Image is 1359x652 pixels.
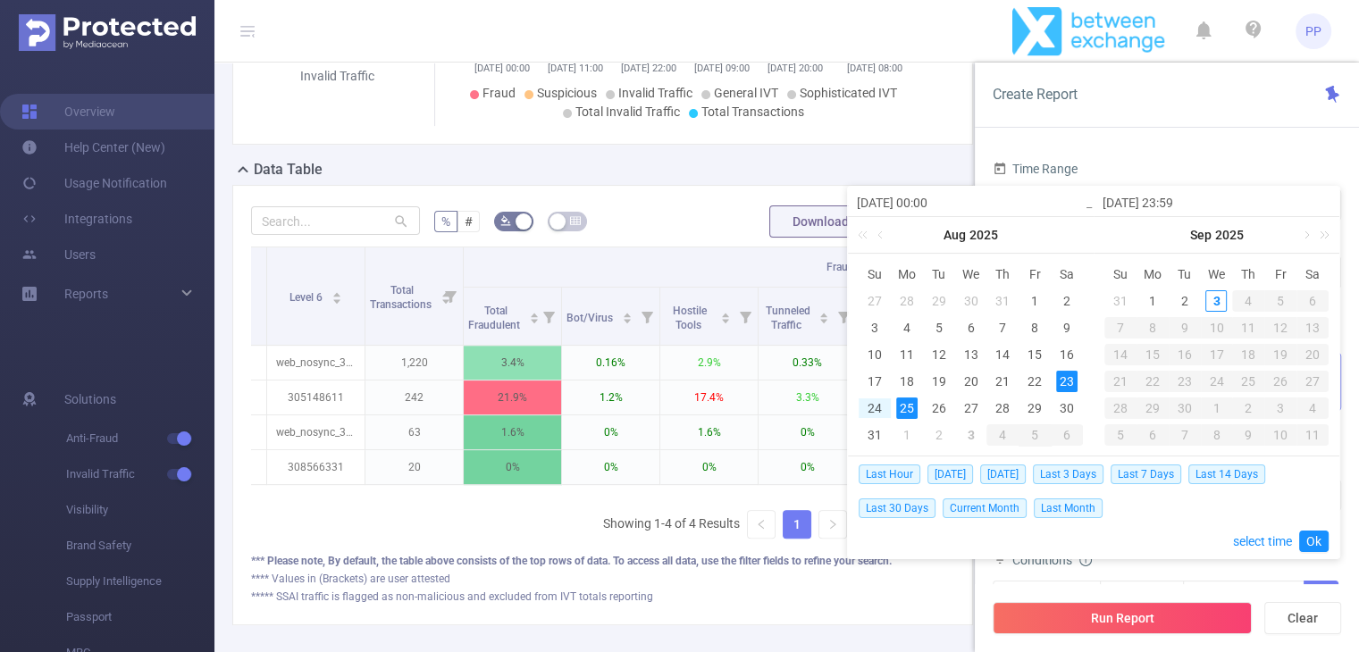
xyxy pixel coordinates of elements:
[575,104,680,119] span: Total Invalid Traffic
[1019,395,1051,422] td: August 29, 2025
[800,86,897,100] span: Sophisticated IVT
[1201,288,1233,314] td: September 3, 2025
[500,215,511,226] i: icon: bg-colors
[1304,581,1338,612] button: Add
[267,380,365,414] p: 305148611
[562,380,659,414] p: 1.2%
[826,261,878,273] span: Fraudulent
[1201,317,1233,339] div: 10
[365,415,463,449] p: 63
[537,86,597,100] span: Suspicious
[1104,368,1137,395] td: September 21, 2025
[1110,581,1130,611] div: Is
[465,214,473,229] span: #
[857,192,1085,213] input: Start date
[896,317,918,339] div: 4
[1104,422,1137,448] td: October 5, 2025
[1232,422,1264,448] td: October 9, 2025
[289,291,325,304] span: Level 6
[1232,266,1264,282] span: Th
[701,104,804,119] span: Total Transactions
[986,422,1019,448] td: September 4, 2025
[1024,397,1045,419] div: 29
[64,381,116,417] span: Solutions
[896,371,918,392] div: 18
[1201,371,1233,392] div: 24
[1056,397,1078,419] div: 30
[1169,424,1201,446] div: 7
[464,346,561,380] p: 3.4%
[923,422,955,448] td: September 2, 2025
[562,415,659,449] p: 0%
[992,397,1013,419] div: 28
[1002,581,1068,611] div: Integration
[1169,261,1201,288] th: Tue
[923,341,955,368] td: August 12, 2025
[960,424,981,446] div: 3
[1296,344,1329,365] div: 20
[864,317,885,339] div: 3
[1232,371,1264,392] div: 25
[21,165,167,201] a: Usage Notification
[891,266,923,282] span: Mo
[1296,288,1329,314] td: September 6, 2025
[968,217,1000,253] a: 2025
[1104,344,1137,365] div: 14
[21,130,165,165] a: Help Center (New)
[1137,397,1169,419] div: 29
[1024,371,1045,392] div: 22
[1264,341,1296,368] td: September 19, 2025
[21,237,96,272] a: Users
[1232,397,1264,419] div: 2
[1169,395,1201,422] td: September 30, 2025
[1137,368,1169,395] td: September 22, 2025
[1264,395,1296,422] td: October 3, 2025
[891,341,923,368] td: August 11, 2025
[1169,368,1201,395] td: September 23, 2025
[1201,344,1233,365] div: 17
[331,289,342,300] div: Sort
[66,456,214,492] span: Invalid Traffic
[1201,368,1233,395] td: September 24, 2025
[859,422,891,448] td: August 31, 2025
[468,305,523,331] span: Total Fraudulent
[1232,314,1264,341] td: September 11, 2025
[1264,288,1296,314] td: September 5, 2025
[1056,344,1078,365] div: 16
[66,564,214,599] span: Supply Intelligence
[1232,261,1264,288] th: Thu
[1305,13,1321,49] span: PP
[1169,314,1201,341] td: September 9, 2025
[1169,317,1201,339] div: 9
[1051,422,1083,448] td: September 6, 2025
[1051,261,1083,288] th: Sat
[960,290,981,312] div: 30
[482,86,516,100] span: Fraud
[986,314,1019,341] td: August 7, 2025
[942,217,968,253] a: Aug
[1264,314,1296,341] td: September 12, 2025
[1137,422,1169,448] td: October 6, 2025
[928,424,950,446] div: 2
[64,287,108,301] span: Reports
[621,63,676,74] tspan: [DATE] 22:00
[891,288,923,314] td: July 28, 2025
[992,371,1013,392] div: 21
[928,397,950,419] div: 26
[859,266,891,282] span: Su
[1232,317,1264,339] div: 11
[1137,314,1169,341] td: September 8, 2025
[1104,261,1137,288] th: Sun
[529,310,540,321] div: Sort
[1264,261,1296,288] th: Fri
[1188,217,1213,253] a: Sep
[1169,422,1201,448] td: October 7, 2025
[548,63,603,74] tspan: [DATE] 11:00
[1056,317,1078,339] div: 9
[891,422,923,448] td: September 1, 2025
[859,368,891,395] td: August 17, 2025
[992,344,1013,365] div: 14
[673,305,707,331] span: Hostile Tools
[1169,341,1201,368] td: September 16, 2025
[1169,371,1201,392] div: 23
